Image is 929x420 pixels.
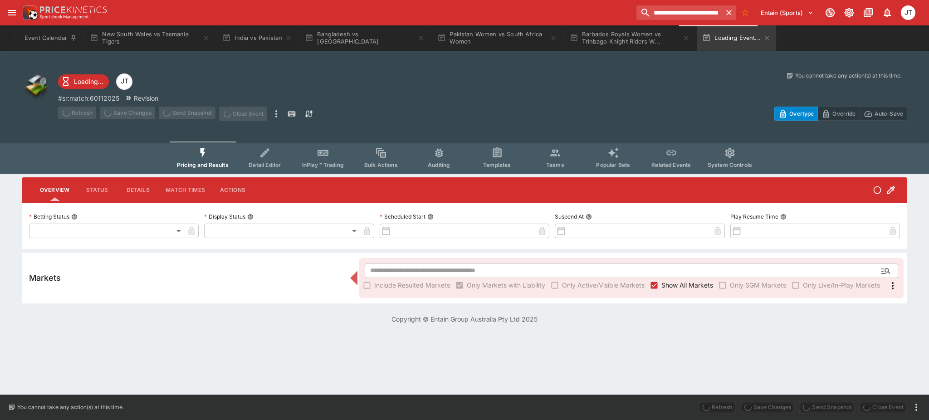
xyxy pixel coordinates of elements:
[546,161,564,168] span: Teams
[901,5,915,20] div: Joshua Thomson
[860,107,907,121] button: Auto-Save
[177,161,229,168] span: Pricing and Results
[832,109,856,118] p: Override
[841,5,857,21] button: Toggle light/dark mode
[22,72,51,101] img: other.png
[661,280,713,290] span: Show All Markets
[774,107,818,121] button: Overtype
[204,213,245,220] p: Display Status
[158,179,212,201] button: Match Times
[249,161,281,168] span: Detail Editor
[586,214,592,220] button: Suspend At
[58,93,119,103] p: Copy To Clipboard
[29,273,61,283] h5: Markets
[74,77,103,86] p: Loading...
[562,280,645,290] span: Only Active/Visible Markets
[84,25,215,51] button: New South Wales vs Tasmania Tigers
[40,6,107,13] img: PriceKinetics
[774,107,907,121] div: Start From
[134,93,158,103] p: Revision
[271,107,282,121] button: more
[33,179,77,201] button: Overview
[555,213,584,220] p: Suspend At
[483,161,511,168] span: Templates
[467,280,545,290] span: Only Markets with Liability
[879,5,895,21] button: Notifications
[17,403,124,411] p: You cannot take any action(s) at this time.
[651,161,691,168] span: Related Events
[364,161,398,168] span: Bulk Actions
[564,25,695,51] button: Barbados Royals Women vs Trinbago Knight Riders W...
[427,214,434,220] button: Scheduled Start
[730,280,786,290] span: Only SGM Markets
[789,109,814,118] p: Overtype
[116,73,132,90] div: Joshua Thomson
[20,4,38,22] img: PriceKinetics Logo
[860,5,876,21] button: Documentation
[738,5,753,20] button: No Bookmarks
[636,5,721,20] input: search
[911,402,922,413] button: more
[887,280,898,291] svg: More
[432,25,562,51] button: Pakistan Women vs South Africa Women
[4,5,20,21] button: open drawer
[217,25,298,51] button: India vs Pakistan
[730,213,778,220] p: Play Resume Time
[170,142,759,174] div: Event type filters
[212,179,253,201] button: Actions
[780,214,787,220] button: Play Resume Time
[875,109,903,118] p: Auto-Save
[117,179,158,201] button: Details
[878,263,894,279] button: Open
[898,3,918,23] button: Joshua Thomson
[596,161,630,168] span: Popular Bets
[40,15,89,19] img: Sportsbook Management
[795,72,902,80] p: You cannot take any action(s) at this time.
[77,179,117,201] button: Status
[302,161,344,168] span: InPlay™ Trading
[822,5,838,21] button: Connected to PK
[380,213,425,220] p: Scheduled Start
[803,280,880,290] span: Only Live/In-Play Markets
[374,280,450,290] span: Include Resulted Markets
[708,161,752,168] span: System Controls
[817,107,860,121] button: Override
[299,25,430,51] button: Bangladesh vs [GEOGRAPHIC_DATA]
[755,5,819,20] button: Select Tenant
[247,214,254,220] button: Display Status
[428,161,450,168] span: Auditing
[19,25,83,51] button: Event Calendar
[71,214,78,220] button: Betting Status
[29,213,69,220] p: Betting Status
[697,25,776,51] button: Loading Event...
